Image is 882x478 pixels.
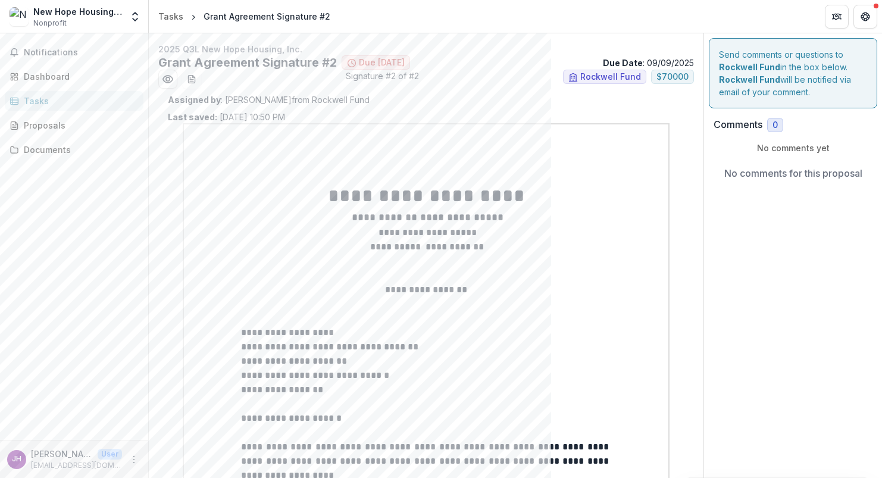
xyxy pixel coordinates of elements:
div: Proposals [24,119,134,132]
span: Notifications [24,48,139,58]
div: Send comments or questions to in the box below. will be notified via email of your comment. [709,38,877,108]
p: [DATE] 10:50 PM [168,111,285,123]
p: 2025 Q3L New Hope Housing, Inc. [158,43,694,55]
button: Open entity switcher [127,5,143,29]
img: New Hope Housing, Inc. [10,7,29,26]
nav: breadcrumb [154,8,335,25]
button: download-word-button [182,70,201,89]
span: Signature #2 of #2 [346,70,419,89]
h2: Grant Agreement Signature #2 [158,55,337,70]
span: 0 [772,120,778,130]
p: : 09/09/2025 [603,57,694,69]
button: Partners [825,5,849,29]
strong: Last saved: [168,112,217,122]
div: Tasks [24,95,134,107]
div: Dashboard [24,70,134,83]
div: Documents [24,143,134,156]
strong: Rockwell Fund [719,62,780,72]
button: Get Help [853,5,877,29]
p: No comments yet [714,142,872,154]
span: Nonprofit [33,18,67,29]
a: Documents [5,140,143,160]
p: No comments for this proposal [724,166,862,180]
p: User [98,449,122,460]
strong: Due Date [603,58,643,68]
button: Notifications [5,43,143,62]
a: Tasks [5,91,143,111]
button: More [127,452,141,467]
strong: Assigned by [168,95,221,105]
a: Tasks [154,8,188,25]
p: : [PERSON_NAME] from Rockwell Fund [168,93,684,106]
a: Dashboard [5,67,143,86]
strong: Rockwell Fund [719,74,780,85]
div: Tasks [158,10,183,23]
div: New Hope Housing, Inc. [33,5,122,18]
a: Proposals [5,115,143,135]
span: Rockwell Fund [580,72,641,82]
p: [PERSON_NAME] [31,448,93,460]
span: Due [DATE] [359,58,405,68]
button: Preview cd790c91-c432-4517-94a7-b0436ebadfe6.pdf [158,70,177,89]
h2: Comments [714,119,762,130]
div: Grant Agreement Signature #2 [204,10,330,23]
span: $ 70000 [656,72,689,82]
div: Joy Horak-Brown [12,455,21,463]
p: [EMAIL_ADDRESS][DOMAIN_NAME] [31,460,122,471]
